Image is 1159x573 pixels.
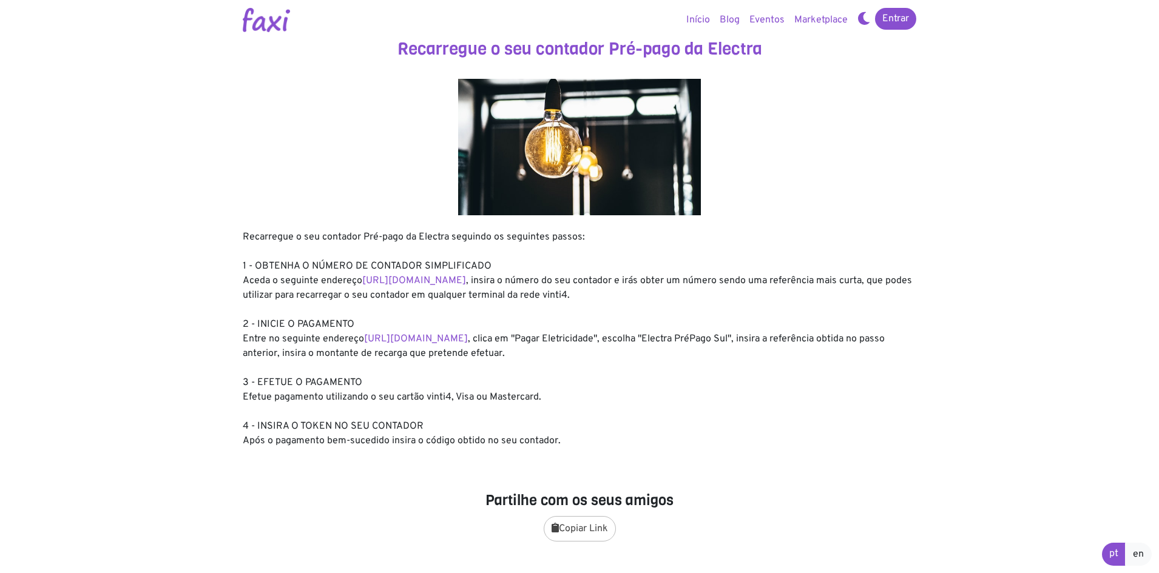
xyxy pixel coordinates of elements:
h4: Partilhe com os seus amigos [243,492,916,509]
a: [URL][DOMAIN_NAME] [364,333,468,345]
a: Eventos [745,8,789,32]
img: Logotipo Faxi Online [243,8,290,32]
a: Blog [715,8,745,32]
h3: Recarregue o seu contador Pré-pago da Electra [243,39,916,59]
a: pt [1102,543,1126,566]
a: Entrar [875,8,916,30]
a: Início [681,8,715,32]
button: Copiar Link [544,516,616,541]
a: [URL][DOMAIN_NAME] [362,275,466,287]
img: energy.jpg [458,79,701,215]
div: Recarregue o seu contador Pré-pago da Electra seguindo os seguintes passos: 1 - OBTENHA O NÚMERO ... [243,230,916,448]
a: en [1125,543,1152,566]
a: Marketplace [789,8,853,32]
